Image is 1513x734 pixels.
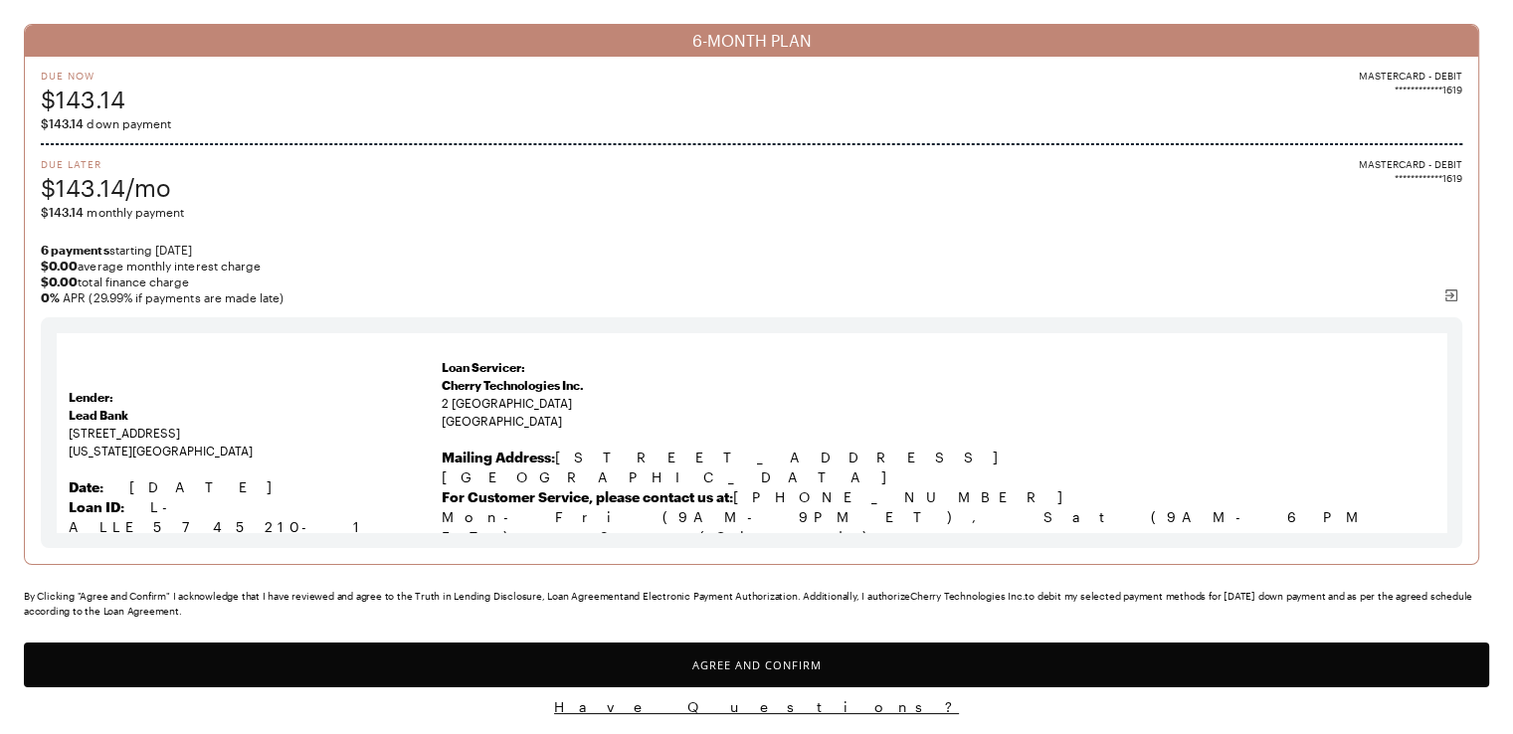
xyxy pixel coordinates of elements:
span: starting [DATE] [41,242,1462,258]
span: $143.14 [41,205,84,219]
span: Due Later [41,157,171,171]
td: [STREET_ADDRESS] [US_STATE][GEOGRAPHIC_DATA] [69,353,442,572]
strong: $0.00 [41,259,78,273]
span: $143.14 [41,116,84,130]
b: 0 % [41,290,60,304]
span: MASTERCARD - DEBIT [1359,157,1462,171]
span: average monthly interest charge [41,258,1462,274]
p: [STREET_ADDRESS] [GEOGRAPHIC_DATA] [442,448,1434,487]
span: $143.14/mo [41,171,171,204]
button: Have Questions? [24,697,1489,716]
span: monthly payment [41,204,1462,220]
div: 6-MONTH PLAN [25,25,1478,57]
strong: Lender: [69,390,113,404]
span: MASTERCARD - DEBIT [1359,69,1462,83]
b: Mailing Address: [442,449,555,465]
span: Cherry Technologies Inc. [442,378,584,392]
button: Agree and Confirm [24,642,1489,687]
strong: Loan Servicer: [442,360,525,374]
strong: Date: [69,478,103,495]
strong: Loan ID: [69,498,124,515]
strong: $0.00 [41,275,78,288]
span: total finance charge [41,274,1462,289]
b: For Customer Service, please contact us at: [442,488,733,505]
strong: Lead Bank [69,408,128,422]
p: [PHONE_NUMBER] [442,487,1434,507]
span: [DATE] [129,478,291,495]
span: APR (29.99% if payments are made late) [41,289,1462,305]
span: down payment [41,115,1462,131]
img: svg%3e [1443,287,1459,303]
p: Mon-Fri (9AM-9PM ET), Sat (9AM-6PM ET), Sun (Closed) [442,507,1434,547]
div: By Clicking "Agree and Confirm" I acknowledge that I have reviewed and agree to the Truth in Lend... [24,589,1489,619]
span: $143.14 [41,83,125,115]
span: Due Now [41,69,125,83]
td: 2 [GEOGRAPHIC_DATA] [GEOGRAPHIC_DATA] [442,353,1434,572]
strong: 6 payments [41,243,109,257]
